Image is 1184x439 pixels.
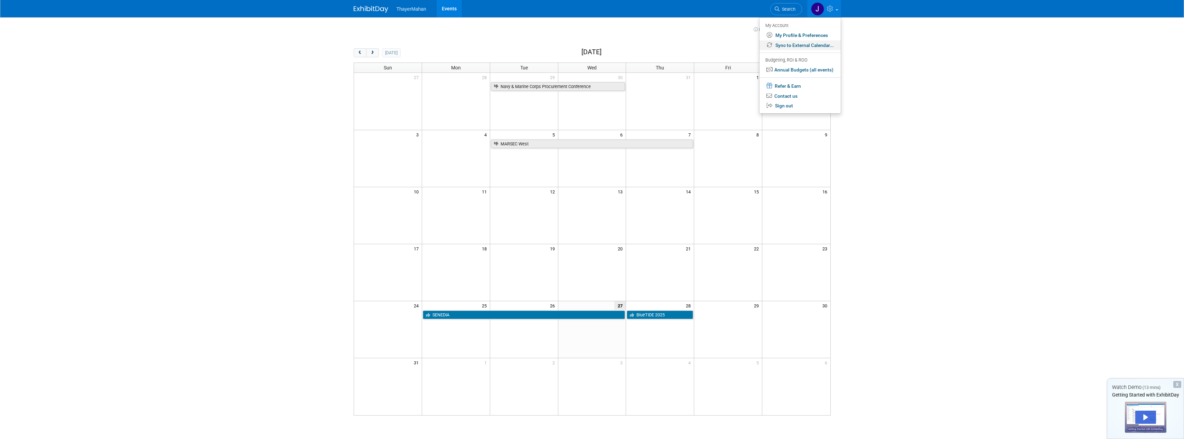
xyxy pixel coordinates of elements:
[413,73,422,82] span: 27
[759,65,841,75] a: Annual Budgets (all events)
[756,73,762,82] span: 1
[619,130,626,139] span: 6
[491,140,693,149] a: MARSEC West
[1135,411,1156,424] div: Play
[384,65,392,70] span: Sun
[1143,385,1160,390] span: (13 mins)
[685,73,694,82] span: 31
[1173,381,1181,388] div: Dismiss
[451,65,461,70] span: Mon
[549,244,558,253] span: 19
[619,358,626,367] span: 3
[366,48,379,57] button: next
[423,311,625,319] a: SENEDIA
[765,21,834,29] div: My Account
[759,91,841,101] a: Contact us
[413,358,422,367] span: 31
[552,358,558,367] span: 2
[549,187,558,196] span: 12
[413,244,422,253] span: 17
[780,7,795,12] span: Search
[725,65,731,70] span: Fri
[756,130,762,139] span: 8
[753,244,762,253] span: 22
[1107,391,1184,398] div: Getting Started with ExhibitDay
[811,2,824,16] img: Jarrett Russell
[484,358,490,367] span: 1
[416,130,422,139] span: 3
[688,130,694,139] span: 7
[552,130,558,139] span: 5
[756,358,762,367] span: 5
[382,48,400,57] button: [DATE]
[822,187,830,196] span: 16
[822,244,830,253] span: 23
[413,301,422,310] span: 24
[587,65,597,70] span: Wed
[581,48,602,56] h2: [DATE]
[759,80,841,91] a: Refer & Earn
[397,6,426,12] span: ThayerMahan
[753,301,762,310] span: 29
[656,65,664,70] span: Thu
[549,301,558,310] span: 26
[481,187,490,196] span: 11
[759,40,841,50] a: Sync to External Calendar...
[685,187,694,196] span: 14
[481,301,490,310] span: 25
[617,73,626,82] span: 30
[1107,384,1184,391] div: Watch Demo
[824,130,830,139] span: 9
[520,65,528,70] span: Tue
[753,187,762,196] span: 15
[354,6,388,13] img: ExhibitDay
[549,73,558,82] span: 29
[627,311,693,319] a: BlueTIDE 2025
[614,301,626,310] span: 27
[481,244,490,253] span: 18
[685,301,694,310] span: 28
[413,187,422,196] span: 10
[617,187,626,196] span: 13
[617,244,626,253] span: 20
[759,101,841,111] a: Sign out
[481,73,490,82] span: 28
[484,130,490,139] span: 4
[754,27,831,32] a: How to sync to an external calendar...
[354,48,366,57] button: prev
[685,244,694,253] span: 21
[688,358,694,367] span: 4
[759,30,841,40] a: My Profile & Preferences
[491,82,625,91] a: Navy & Marine Corps Procurement Conference
[765,57,834,64] div: Budgeting, ROI & ROO
[770,3,802,15] a: Search
[824,358,830,367] span: 6
[822,301,830,310] span: 30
